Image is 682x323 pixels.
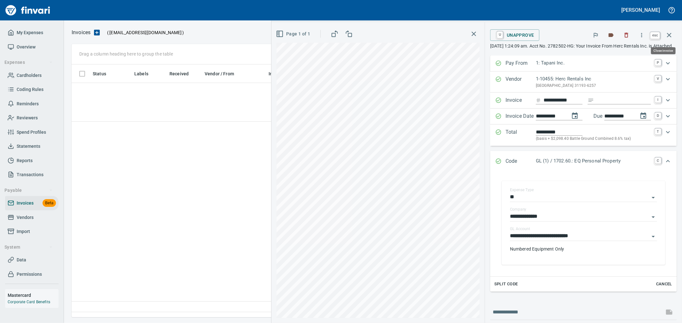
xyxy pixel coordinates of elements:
[269,70,303,78] span: Invoice Date
[650,32,660,39] a: esc
[5,253,59,267] a: Data
[589,28,603,42] button: Flag
[567,108,583,124] button: change date
[588,97,594,103] svg: Invoice description
[536,59,651,67] p: 1: Tapani Inc.
[510,227,530,231] label: GL Account
[510,208,527,212] label: Company
[654,279,674,289] button: Cancel
[5,168,59,182] a: Transactions
[506,75,536,89] p: Vendor
[593,112,624,120] p: Due
[275,28,313,40] button: Page 1 of 1
[8,292,59,299] h6: Mastercard
[536,83,651,89] p: [GEOGRAPHIC_DATA] 31193-6257
[5,82,59,97] a: Coding Rules
[17,171,43,179] span: Transactions
[649,213,658,222] button: Open
[490,29,539,41] button: UUnapprove
[4,58,53,66] span: Expenses
[2,241,55,253] button: System
[72,29,90,36] p: Invoices
[5,196,59,210] a: InvoicesBeta
[269,70,294,78] span: Invoice Date
[655,59,661,66] a: P
[17,214,34,222] span: Vendors
[5,224,59,239] a: Import
[134,70,157,78] span: Labels
[506,96,536,105] p: Invoice
[5,111,59,125] a: Reviewers
[17,128,46,136] span: Spend Profiles
[17,142,40,150] span: Statements
[205,70,242,78] span: Vendor / From
[490,43,677,49] p: [DATE] 1:24:09 am. Acct No. 2782502-HG: Your Invoice From Herc Rentals Inc. is Attached.
[506,59,536,68] p: Pay From
[622,7,660,13] h5: [PERSON_NAME]
[495,30,534,41] span: Unapprove
[109,29,182,36] span: [EMAIL_ADDRESS][DOMAIN_NAME]
[205,70,234,78] span: Vendor / From
[5,125,59,139] a: Spend Profiles
[169,70,197,78] span: Received
[5,40,59,54] a: Overview
[2,56,55,68] button: Expenses
[636,108,651,124] button: change due date
[490,56,677,71] div: Expand
[620,5,662,15] button: [PERSON_NAME]
[619,28,633,42] button: Discard
[5,68,59,83] a: Cardholders
[493,279,520,289] button: Split Code
[510,246,657,252] p: Numbered Equipment Only
[494,281,518,288] span: Split Code
[5,267,59,282] a: Permissions
[649,232,658,241] button: Open
[72,29,90,36] nav: breadcrumb
[5,210,59,225] a: Vendors
[490,71,677,93] div: Expand
[490,124,677,146] div: Expand
[655,112,661,119] a: D
[490,109,677,124] div: Expand
[43,199,56,207] span: Beta
[17,29,43,37] span: My Expenses
[490,151,677,172] div: Expand
[506,128,536,142] p: Total
[93,70,106,78] span: Status
[2,184,55,196] button: Payable
[79,51,173,57] p: Drag a column heading here to group the table
[4,243,53,251] span: System
[649,193,658,202] button: Open
[662,304,677,320] span: This records your message into the invoice and notifies anyone mentioned
[510,188,534,192] label: Expense Type
[655,75,661,82] a: V
[490,172,677,292] div: Expand
[5,26,59,40] a: My Expenses
[8,300,50,304] a: Corporate Card Benefits
[604,28,618,42] button: Labels
[5,154,59,168] a: Reports
[277,30,310,38] span: Page 1 of 1
[90,29,103,36] button: Upload an Invoice
[17,228,30,236] span: Import
[17,199,34,207] span: Invoices
[93,70,114,78] span: Status
[5,97,59,111] a: Reminders
[134,70,148,78] span: Labels
[17,114,38,122] span: Reviewers
[17,100,39,108] span: Reminders
[506,112,536,121] p: Invoice Date
[103,29,184,36] p: ( )
[655,281,673,288] span: Cancel
[4,3,52,18] img: Finvari
[536,96,541,104] svg: Invoice number
[4,186,53,194] span: Payable
[17,43,35,51] span: Overview
[17,71,42,79] span: Cardholders
[490,93,677,109] div: Expand
[655,157,661,164] a: C
[506,157,536,166] p: Code
[655,128,661,135] a: T
[536,157,651,165] p: GL (1) / 1702.60.: EQ Personal Property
